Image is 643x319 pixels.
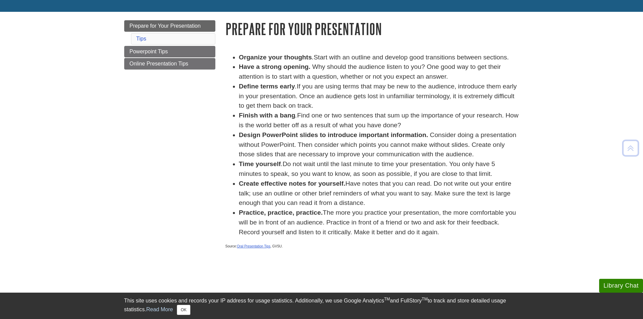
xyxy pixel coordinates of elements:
[239,83,295,90] strong: Define terms early
[130,61,188,67] span: Online Presentation Tips
[239,209,323,216] strong: Practice, practice, practice.
[281,160,283,167] em: .
[146,307,173,312] a: Read More
[620,143,641,153] a: Back to Top
[130,49,168,54] span: Powerpoint Tips
[239,208,519,237] li: The more you practice your presentation, the more comfortable you will be in front of an audience...
[295,83,297,90] em: .
[312,54,314,61] em: .
[237,244,270,248] a: Oral Presentation Tips
[124,20,215,70] div: Guide Page Menu
[239,159,519,179] li: Do not wait until the last minute to time your presentation. You only have 5 minutes to speak, so...
[239,180,346,187] strong: Create effective notes for yourself.
[239,112,295,119] strong: Finish with a bang
[225,244,283,248] span: Source: , GVSU.
[384,297,390,301] sup: TM
[239,53,519,62] li: Start with an outline and develop good transitions between sections.
[124,297,519,315] div: This site uses cookies and records your IP address for usage statistics. Additionally, we use Goo...
[136,36,146,42] a: Tips
[239,131,428,138] strong: Design PowerPoint slides to introduce important information.
[239,130,519,159] li: Consider doing a presentation without PowerPoint. Then consider which points you cannot make with...
[239,160,281,167] strong: Time yourself
[239,179,519,208] li: Have notes that you can read. Do not write out your entire talk; use an outline or other brief re...
[130,23,201,29] span: Prepare for Your Presentation
[239,111,519,130] li: Find one or two sentences that sum up the importance of your research. How is the world better of...
[124,58,215,70] a: Online Presentation Tips
[239,63,311,70] strong: Have a strong opening.
[239,54,312,61] strong: Organize your thoughts
[422,297,428,301] sup: TM
[239,62,519,82] li: Why should the audience listen to you? One good way to get their attention is to start with a que...
[599,279,643,293] button: Library Chat
[225,20,519,37] h1: Prepare for Your Presentation
[239,82,519,111] li: If you are using terms that may be new to the audience, introduce them early in your presentation...
[124,46,215,57] a: Powerpoint Tips
[177,305,190,315] button: Close
[124,20,215,32] a: Prepare for Your Presentation
[295,112,297,119] em: .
